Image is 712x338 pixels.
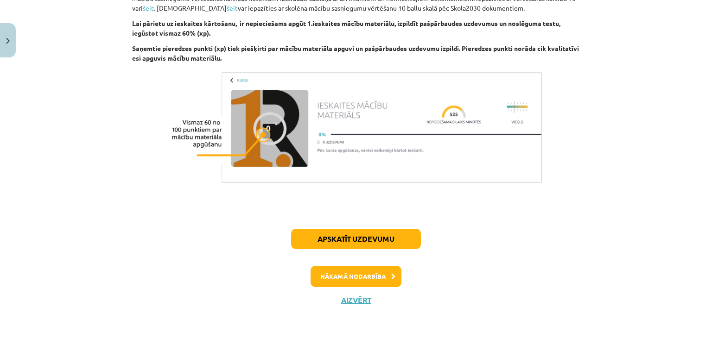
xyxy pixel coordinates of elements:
[291,229,421,249] button: Apskatīt uzdevumu
[338,295,374,305] button: Aizvērt
[132,44,579,62] b: Saņemtie pieredzes punkti (xp) tiek piešķirti par mācību materiāla apguvi un pašpārbaudes uzdevum...
[227,4,238,12] a: šeit
[143,4,154,12] a: šeit
[6,38,10,44] img: icon-close-lesson-0947bae3869378f0d4975bcd49f059093ad1ed9edebbc8119c70593378902aed.svg
[311,266,401,287] button: Nākamā nodarbība
[132,19,560,37] b: Lai pārietu uz ieskaites kārtošanu, ir nepieciešams apgūt 1.ieskaites mācību materiālu, izpildīt ...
